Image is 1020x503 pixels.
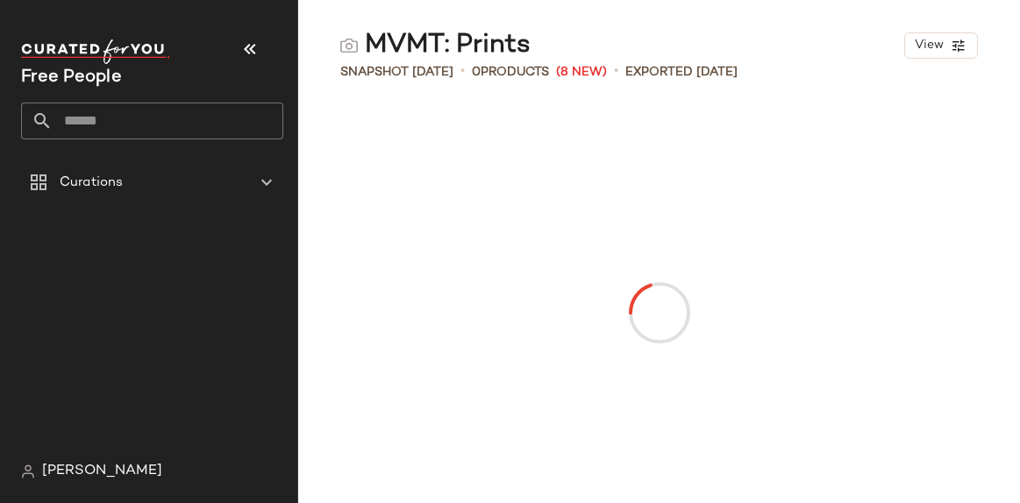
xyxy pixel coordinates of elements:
[472,66,481,79] span: 0
[556,63,607,81] span: (8 New)
[614,61,618,82] span: •
[625,63,738,81] p: Exported [DATE]
[21,39,170,64] img: cfy_white_logo.C9jOOHJF.svg
[21,68,122,87] span: Current Company Name
[914,39,944,53] span: View
[60,173,123,193] span: Curations
[904,32,978,59] button: View
[472,63,549,81] div: Products
[42,461,162,482] span: [PERSON_NAME]
[460,61,465,82] span: •
[340,37,358,54] img: svg%3e
[340,63,453,81] span: Snapshot [DATE]
[340,28,531,63] div: MVMT: Prints
[21,464,35,478] img: svg%3e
